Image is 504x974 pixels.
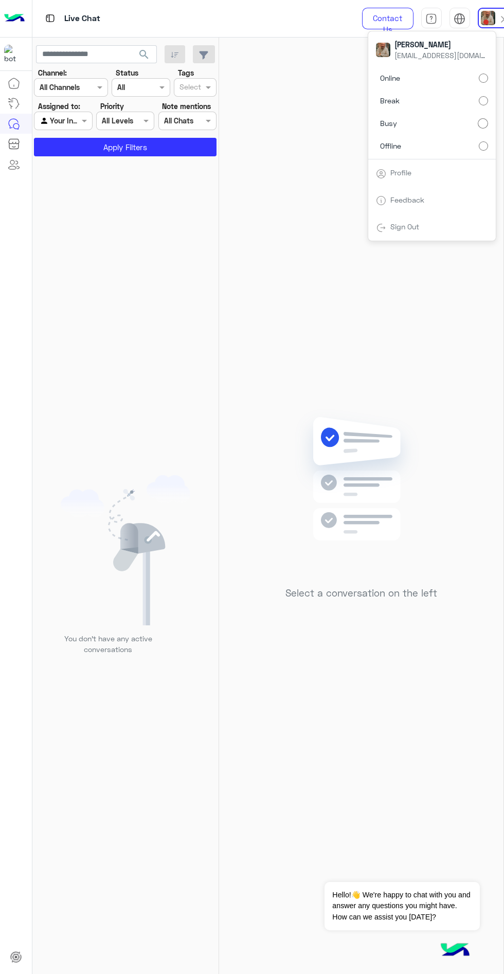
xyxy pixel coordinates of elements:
[178,67,194,78] label: Tags
[138,48,150,61] span: search
[380,95,400,106] span: Break
[178,81,201,95] div: Select
[325,882,479,930] span: Hello!👋 We're happy to chat with you and answer any questions you might have. How can we assist y...
[421,8,442,29] a: tab
[394,39,487,50] span: [PERSON_NAME]
[4,8,25,29] img: Logo
[116,67,138,78] label: Status
[479,74,488,83] input: Online
[376,43,390,57] img: userImage
[132,45,157,67] button: search
[56,633,160,655] p: You don’t have any active conversations
[162,101,211,112] label: Note mentions
[38,101,80,112] label: Assigned to:
[478,118,488,129] input: Busy
[479,96,488,105] input: Break
[287,409,436,580] img: no messages
[437,933,473,969] img: hulul-logo.png
[285,587,437,599] h5: Select a conversation on the left
[454,13,465,25] img: tab
[34,138,217,156] button: Apply Filters
[376,195,386,206] img: tab
[4,45,23,63] img: 1403182699927242
[64,12,100,26] p: Live Chat
[44,12,57,25] img: tab
[479,141,488,151] input: Offline
[380,73,400,83] span: Online
[481,11,495,25] img: userImage
[376,223,386,233] img: tab
[390,168,411,177] a: Profile
[380,118,397,129] span: Busy
[362,8,413,29] a: Contact Us
[425,13,437,25] img: tab
[61,475,190,625] img: empty users
[380,140,401,151] span: Offline
[390,222,419,231] a: Sign Out
[390,195,424,204] a: Feedback
[38,67,67,78] label: Channel:
[376,169,386,179] img: tab
[100,101,124,112] label: Priority
[394,50,487,61] span: [EMAIL_ADDRESS][DOMAIN_NAME]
